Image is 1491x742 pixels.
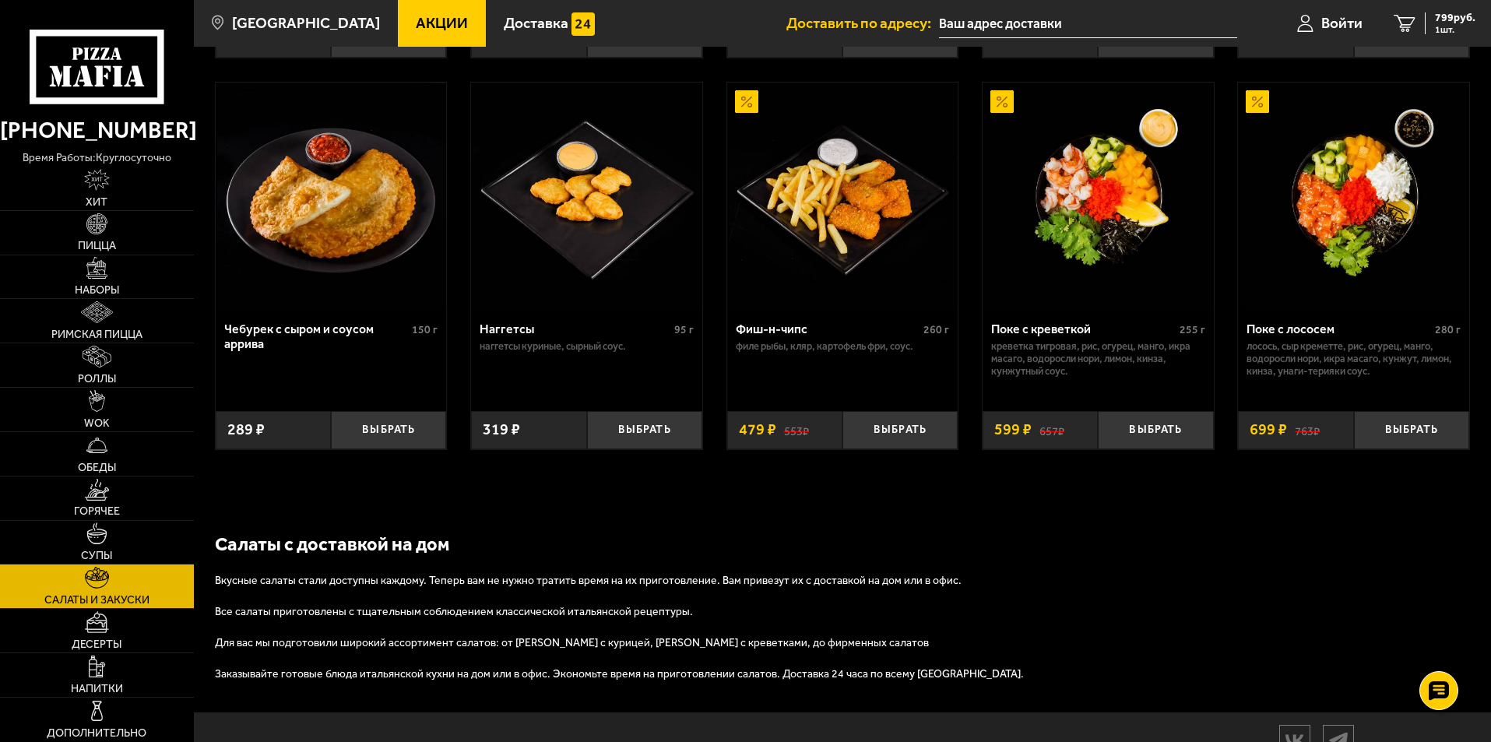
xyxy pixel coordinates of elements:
[587,411,702,449] button: Выбрать
[991,340,1205,378] p: креветка тигровая, рис, огурец, манго, икра масаго, водоросли Нори, лимон, кинза, кунжутный соус.
[480,322,670,336] div: Наггетсы
[412,323,438,336] span: 150 г
[1250,422,1287,438] span: 699 ₽
[215,533,449,555] b: Салаты с доставкой на дом
[1247,340,1461,378] p: лосось, Сыр креметте, рис, огурец, манго, водоросли Нори, икра масаго, кунжут, лимон, кинза, унаг...
[736,322,920,336] div: Фиш-н-чипс
[739,422,776,438] span: 479 ₽
[215,667,1024,680] span: Заказывайте готовые блюда итальянской кухни на дом или в офис. Экономьте время на приготовлении с...
[1039,422,1064,438] s: 657 ₽
[84,418,110,429] span: WOK
[1435,12,1475,23] span: 799 руб.
[81,550,112,561] span: Супы
[1098,411,1213,449] button: Выбрать
[86,197,107,208] span: Хит
[994,422,1032,438] span: 599 ₽
[991,322,1176,336] div: Поке с креветкой
[1238,83,1469,310] a: АкционныйПоке с лососем
[416,16,468,30] span: Акции
[735,90,758,114] img: Акционный
[1180,323,1205,336] span: 255 г
[1246,90,1269,114] img: Акционный
[939,9,1237,38] input: Ваш адрес доставки
[483,422,520,438] span: 319 ₽
[215,636,929,649] span: Для вас мы подготовили широкий ассортимент салатов: от [PERSON_NAME] с курицей, [PERSON_NAME] с к...
[727,83,958,310] a: АкционныйФиш-н-чипс
[1435,25,1475,34] span: 1 шт.
[44,595,149,606] span: Салаты и закуски
[480,340,694,353] p: наггетсы куриные, сырный соус.
[75,285,119,296] span: Наборы
[923,323,949,336] span: 260 г
[471,83,702,310] a: Наггетсы
[1354,411,1469,449] button: Выбрать
[224,322,409,351] div: Чебурек с сыром и соусом аррива
[1240,83,1468,310] img: Поке с лососем
[1321,16,1363,30] span: Войти
[78,374,116,385] span: Роллы
[842,411,958,449] button: Выбрать
[47,728,146,739] span: Дополнительно
[1247,322,1431,336] div: Поке с лососем
[571,12,595,36] img: 15daf4d41897b9f0e9f617042186c801.svg
[504,16,568,30] span: Доставка
[983,83,1214,310] a: АкционныйПоке с креветкой
[232,16,380,30] span: [GEOGRAPHIC_DATA]
[784,422,809,438] s: 553 ₽
[78,241,116,251] span: Пицца
[215,605,693,618] span: Все салаты приготовлены с тщательным соблюдением классической итальянской рецептуры.
[71,684,123,695] span: Напитки
[331,411,446,449] button: Выбрать
[786,16,939,30] span: Доставить по адресу:
[227,422,265,438] span: 289 ₽
[729,83,956,310] img: Фиш-н-чипс
[990,90,1014,114] img: Акционный
[1435,323,1461,336] span: 280 г
[674,323,694,336] span: 95 г
[51,329,142,340] span: Римская пицца
[1295,422,1320,438] s: 763 ₽
[215,574,962,587] span: Вкусные салаты стали доступны каждому. Теперь вам не нужно тратить время на их приготовление. Вам...
[736,340,950,353] p: филе рыбы, кляр, картофель фри, соус.
[78,462,116,473] span: Обеды
[217,83,445,310] img: Чебурек с сыром и соусом аррива
[473,83,700,310] img: Наггетсы
[72,639,121,650] span: Десерты
[216,83,447,310] a: Чебурек с сыром и соусом аррива
[74,506,120,517] span: Горячее
[984,83,1211,310] img: Поке с креветкой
